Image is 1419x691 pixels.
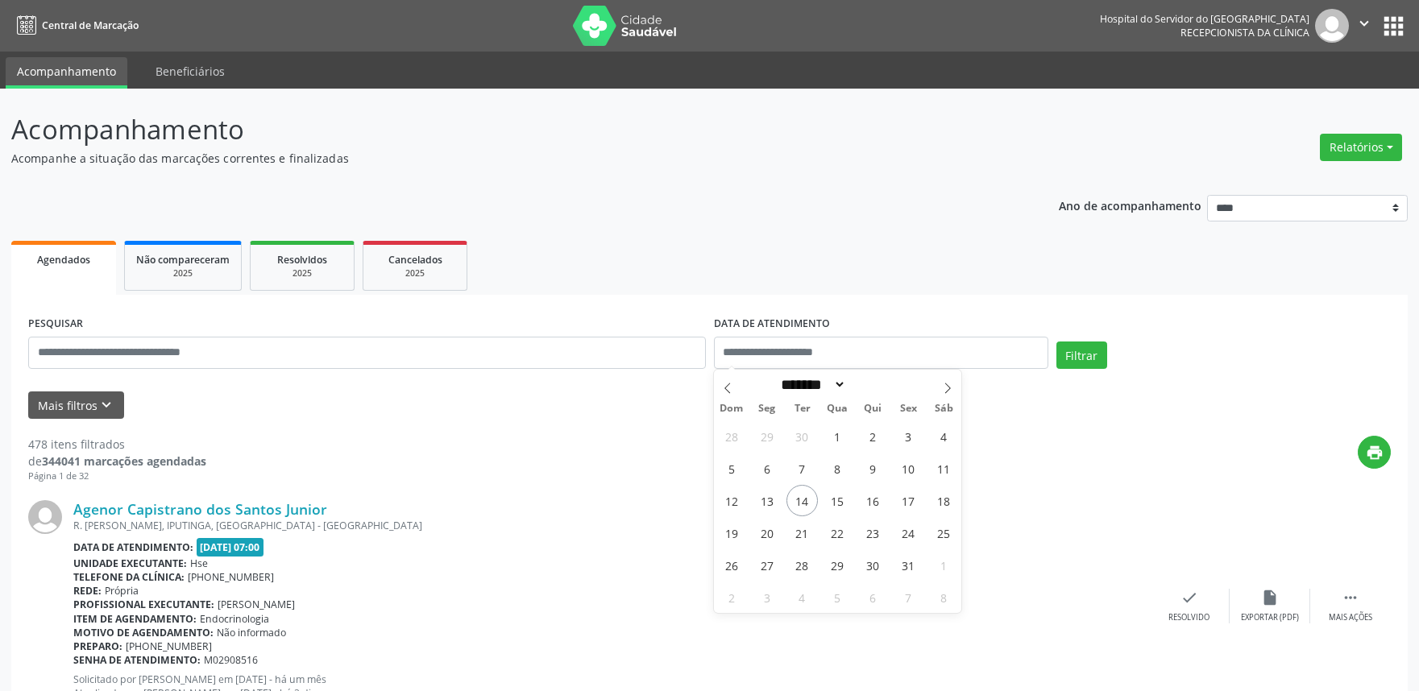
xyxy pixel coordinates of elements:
span: Outubro 23, 2025 [857,517,889,548]
span: Outubro 2, 2025 [857,420,889,452]
span: Seg [749,403,785,414]
b: Motivo de agendamento: [73,626,214,639]
span: Qua [820,403,856,414]
b: Preparo: [73,639,122,653]
span: Outubro 4, 2025 [928,420,960,452]
span: Hse [190,557,208,570]
span: Setembro 29, 2025 [751,420,782,452]
span: Outubro 19, 2025 [716,517,747,548]
span: Sex [890,403,926,414]
b: Senha de atendimento: [73,653,201,667]
span: Outubro 20, 2025 [751,517,782,548]
i:  [1342,589,1359,606]
select: Month [776,376,847,393]
div: Exportar (PDF) [1241,612,1299,623]
p: Ano de acompanhamento [1059,195,1201,215]
button: print [1358,436,1391,469]
span: Dom [714,403,749,414]
a: Beneficiários [144,57,236,85]
span: M02908516 [204,653,258,667]
a: Acompanhamento [6,57,127,89]
strong: 344041 marcações agendadas [42,453,206,469]
span: Outubro 10, 2025 [893,453,924,484]
b: Data de atendimento: [73,540,193,554]
div: Mais ações [1329,612,1372,623]
span: Recepcionista da clínica [1180,26,1309,39]
b: Telefone da clínica: [73,570,185,584]
span: Outubro 18, 2025 [928,485,960,516]
span: Qui [855,403,890,414]
span: Outubro 11, 2025 [928,453,960,484]
i: keyboard_arrow_down [98,396,115,414]
span: Novembro 8, 2025 [928,581,960,613]
label: DATA DE ATENDIMENTO [714,312,830,337]
input: Year [846,376,899,393]
span: Outubro 14, 2025 [786,485,818,516]
span: Outubro 15, 2025 [822,485,853,516]
span: Agendados [37,253,90,267]
span: Novembro 4, 2025 [786,581,818,613]
span: [PERSON_NAME] [218,598,295,611]
span: Ter [785,403,820,414]
span: Outubro 31, 2025 [893,549,924,581]
span: Outubro 9, 2025 [857,453,889,484]
b: Profissional executante: [73,598,214,611]
span: Novembro 3, 2025 [751,581,782,613]
i: print [1366,444,1384,461]
span: Novembro 7, 2025 [893,581,924,613]
a: Central de Marcação [11,12,139,39]
span: Outubro 8, 2025 [822,453,853,484]
div: R. [PERSON_NAME], IPUTINGA, [GEOGRAPHIC_DATA] - [GEOGRAPHIC_DATA] [73,519,1149,532]
b: Item de agendamento: [73,612,197,626]
span: Novembro 6, 2025 [857,581,889,613]
span: Outubro 12, 2025 [716,485,747,516]
div: Página 1 de 32 [28,470,206,483]
img: img [1315,9,1349,43]
b: Rede: [73,584,102,598]
a: Agenor Capistrano dos Santos Junior [73,500,327,518]
b: Unidade executante: [73,557,187,570]
span: Outubro 6, 2025 [751,453,782,484]
span: [PHONE_NUMBER] [126,639,212,653]
button: Filtrar [1056,341,1107,369]
span: Outubro 5, 2025 [716,453,747,484]
span: Resolvidos [277,253,327,267]
span: Própria [105,584,139,598]
span: Outubro 30, 2025 [857,549,889,581]
span: Outubro 27, 2025 [751,549,782,581]
span: Setembro 28, 2025 [716,420,747,452]
p: Acompanhe a situação das marcações correntes e finalizadas [11,150,989,167]
span: Cancelados [388,253,442,267]
div: de [28,453,206,470]
span: Outubro 24, 2025 [893,517,924,548]
span: [DATE] 07:00 [197,538,264,557]
div: 478 itens filtrados [28,436,206,453]
p: Acompanhamento [11,110,989,150]
span: [PHONE_NUMBER] [188,570,274,584]
span: Outubro 21, 2025 [786,517,818,548]
i: check [1180,589,1198,606]
label: PESQUISAR [28,312,83,337]
span: Outubro 26, 2025 [716,549,747,581]
div: Resolvido [1168,612,1209,623]
span: Outubro 17, 2025 [893,485,924,516]
span: Outubro 29, 2025 [822,549,853,581]
button: apps [1380,12,1408,40]
span: Outubro 3, 2025 [893,420,924,452]
button: Relatórios [1320,134,1402,161]
span: Outubro 1, 2025 [822,420,853,452]
span: Outubro 28, 2025 [786,549,818,581]
span: Outubro 25, 2025 [928,517,960,548]
span: Outubro 22, 2025 [822,517,853,548]
div: 2025 [262,267,342,279]
span: Outubro 16, 2025 [857,485,889,516]
div: Hospital do Servidor do [GEOGRAPHIC_DATA] [1100,12,1309,26]
span: Outubro 7, 2025 [786,453,818,484]
span: Novembro 5, 2025 [822,581,853,613]
div: 2025 [375,267,455,279]
div: 2025 [136,267,230,279]
button: Mais filtroskeyboard_arrow_down [28,391,124,420]
span: Sáb [926,403,961,414]
span: Não informado [217,626,286,639]
span: Central de Marcação [42,19,139,32]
